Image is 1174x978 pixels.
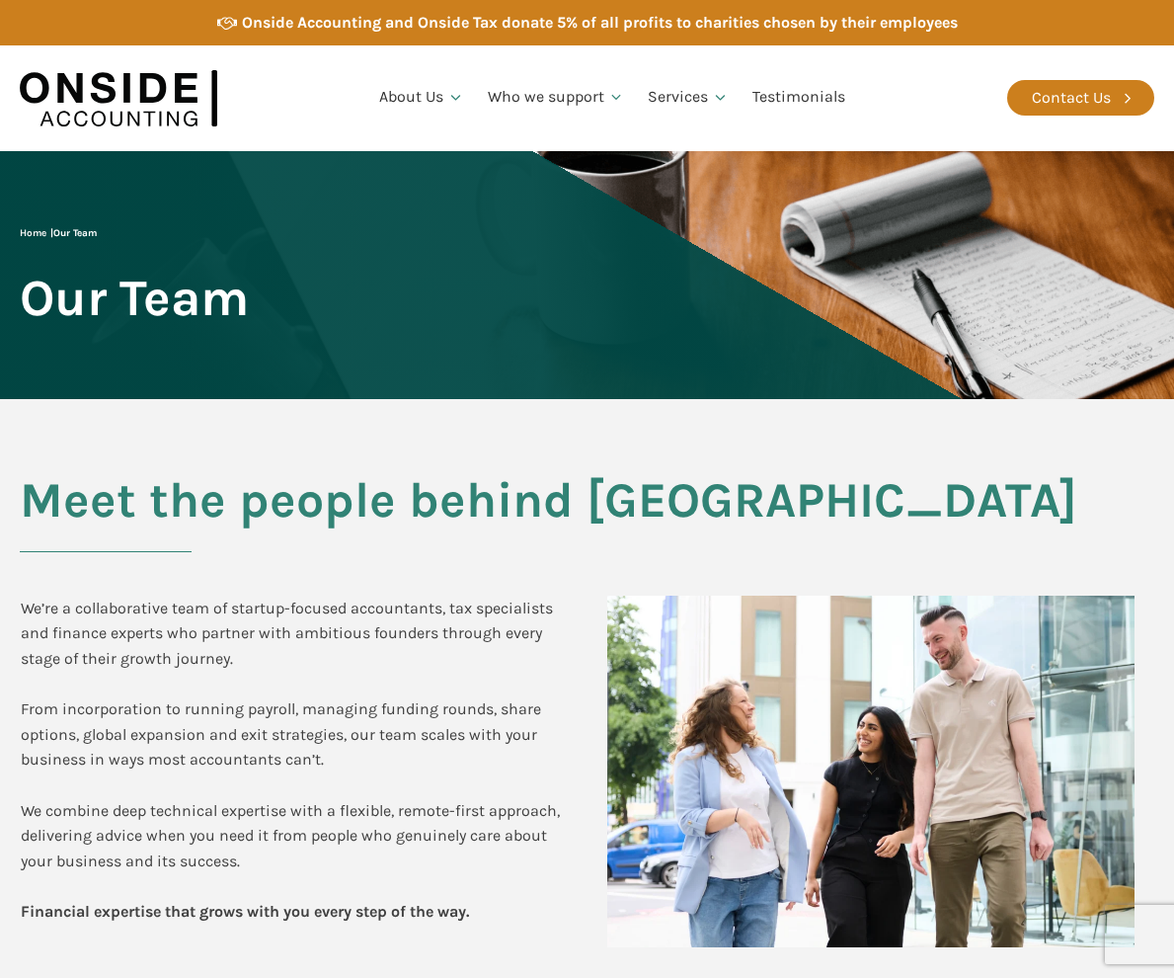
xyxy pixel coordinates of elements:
h2: Meet the people behind [GEOGRAPHIC_DATA] [20,473,1154,552]
a: Home [20,227,46,239]
a: Who we support [476,64,637,131]
a: Testimonials [741,64,857,131]
b: Financial expertise that grows with you every step of the way. [21,902,469,921]
div: Contact Us [1032,85,1111,111]
span: | [20,227,97,239]
a: Services [636,64,741,131]
span: Our Team [53,227,97,239]
a: Contact Us [1007,80,1154,116]
div: We’re a collaborative team of startup-focused accountants, tax specialists and finance experts wh... [21,596,568,925]
span: Our Team [20,271,249,325]
a: About Us [367,64,476,131]
img: Onside Accounting [20,60,217,136]
div: Onside Accounting and Onside Tax donate 5% of all profits to charities chosen by their employees [242,10,958,36]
